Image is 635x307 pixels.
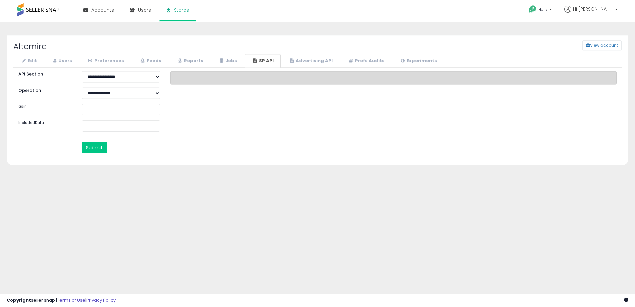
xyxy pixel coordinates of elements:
span: Stores [174,7,189,13]
label: API Section [13,71,77,78]
label: Operation [13,88,77,94]
a: Hi [PERSON_NAME] [564,6,618,21]
label: includedData [13,120,77,126]
a: Reports [169,54,210,68]
a: Edit [13,54,44,68]
a: Feeds [132,54,168,68]
a: Experiments [392,54,444,68]
strong: Copyright [7,297,31,303]
i: Get Help [528,5,537,13]
div: seller snap | | [7,297,116,304]
a: Privacy Policy [86,297,116,303]
a: Preferences [80,54,131,68]
h2: Altomira [8,42,266,51]
a: Jobs [211,54,244,68]
button: Submit [82,142,107,153]
label: asin [13,104,77,109]
a: Prefs Audits [340,54,392,68]
a: SP API [245,54,281,68]
span: Accounts [91,7,114,13]
button: View account [582,40,622,50]
a: Terms of Use [57,297,85,303]
a: View account [577,40,587,50]
a: Users [45,54,79,68]
span: Help [538,7,547,12]
a: Advertising API [281,54,340,68]
span: Hi [PERSON_NAME] [573,6,613,12]
span: Users [138,7,151,13]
